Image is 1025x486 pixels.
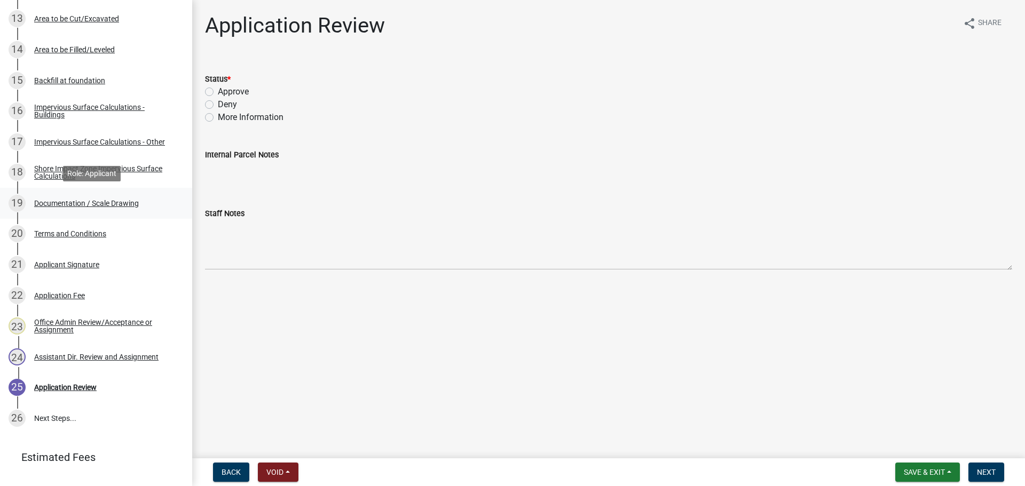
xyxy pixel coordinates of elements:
div: 18 [9,164,26,181]
label: Internal Parcel Notes [205,152,279,159]
label: Approve [218,85,249,98]
label: More Information [218,111,283,124]
div: 26 [9,410,26,427]
div: Impervious Surface Calculations - Other [34,138,165,146]
span: Save & Exit [904,468,945,476]
div: Application Review [34,384,97,391]
button: Next [968,463,1004,482]
h1: Application Review [205,13,385,38]
label: Status [205,76,231,83]
button: Void [258,463,298,482]
span: Next [977,468,996,476]
div: Assistant Dir. Review and Assignment [34,353,159,361]
div: Area to be Cut/Excavated [34,15,119,22]
label: Deny [218,98,237,111]
button: Back [213,463,249,482]
div: Backfill at foundation [34,77,105,84]
div: 24 [9,348,26,365]
i: share [963,17,976,30]
div: 25 [9,379,26,396]
div: 19 [9,195,26,212]
div: 20 [9,225,26,242]
div: 13 [9,10,26,27]
div: Role: Applicant [63,166,121,181]
div: Terms and Conditions [34,230,106,237]
button: Save & Exit [895,463,960,482]
button: shareShare [955,13,1010,34]
div: Documentation / Scale Drawing [34,200,139,207]
div: 22 [9,287,26,304]
div: Impervious Surface Calculations - Buildings [34,103,175,118]
div: 23 [9,317,26,334]
div: 15 [9,72,26,89]
div: 17 [9,133,26,150]
div: Area to be Filled/Leveled [34,46,115,53]
div: 21 [9,256,26,273]
div: Applicant Signature [34,261,99,268]
div: 14 [9,41,26,58]
label: Staff Notes [205,210,245,218]
div: 16 [9,102,26,119]
div: Shore Impact Zone Impervious Surface Calculations [34,165,175,180]
span: Back [222,468,241,476]
div: Application Fee [34,292,85,299]
a: Estimated Fees [9,447,175,468]
div: Office Admin Review/Acceptance or Assignment [34,318,175,333]
span: Void [266,468,283,476]
span: Share [978,17,1002,30]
